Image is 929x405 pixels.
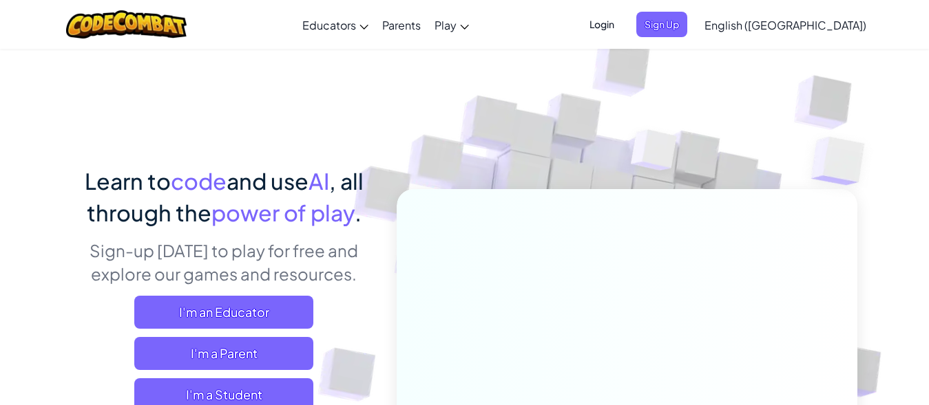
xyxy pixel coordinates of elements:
[428,6,476,43] a: Play
[72,239,376,285] p: Sign-up [DATE] to play for free and explore our games and resources.
[355,199,362,226] span: .
[636,12,687,37] button: Sign Up
[375,6,428,43] a: Parents
[435,18,457,32] span: Play
[605,102,704,205] img: Overlap cubes
[309,167,329,195] span: AI
[581,12,623,37] button: Login
[698,6,873,43] a: English ([GEOGRAPHIC_DATA])
[784,103,903,219] img: Overlap cubes
[134,337,313,370] a: I'm a Parent
[302,18,356,32] span: Educators
[211,199,355,226] span: power of play
[227,167,309,195] span: and use
[134,296,313,329] a: I'm an Educator
[66,10,187,39] img: CodeCombat logo
[171,167,227,195] span: code
[85,167,171,195] span: Learn to
[295,6,375,43] a: Educators
[704,18,866,32] span: English ([GEOGRAPHIC_DATA])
